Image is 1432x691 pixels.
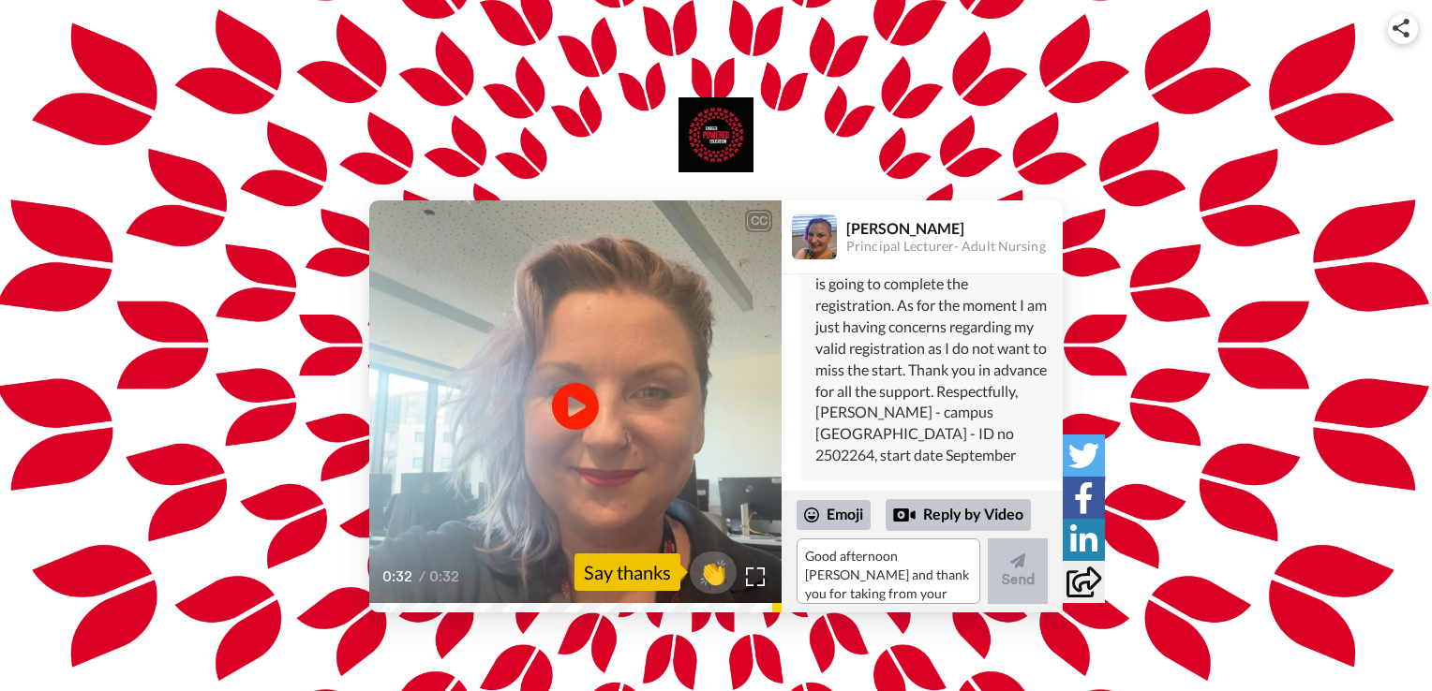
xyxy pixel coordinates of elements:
div: Reply by Video [893,504,916,526]
span: 👏 [690,557,737,587]
span: 0:32 [382,566,415,588]
img: ic_share.svg [1393,19,1410,37]
div: Say thanks [574,553,680,591]
div: Reply by Video [886,499,1031,531]
span: 0:32 [429,566,462,588]
img: Full screen [746,567,765,586]
button: 👏 [690,551,737,594]
button: Send [988,538,1048,604]
img: University of Bedfordshire logo [679,97,753,172]
div: Emoji [797,500,871,530]
div: Principal Lecturer- Adult Nursing [846,239,1062,255]
img: Profile Image [792,214,837,259]
div: [PERSON_NAME] [846,219,1062,237]
span: / [419,566,425,588]
div: CC [747,212,770,230]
